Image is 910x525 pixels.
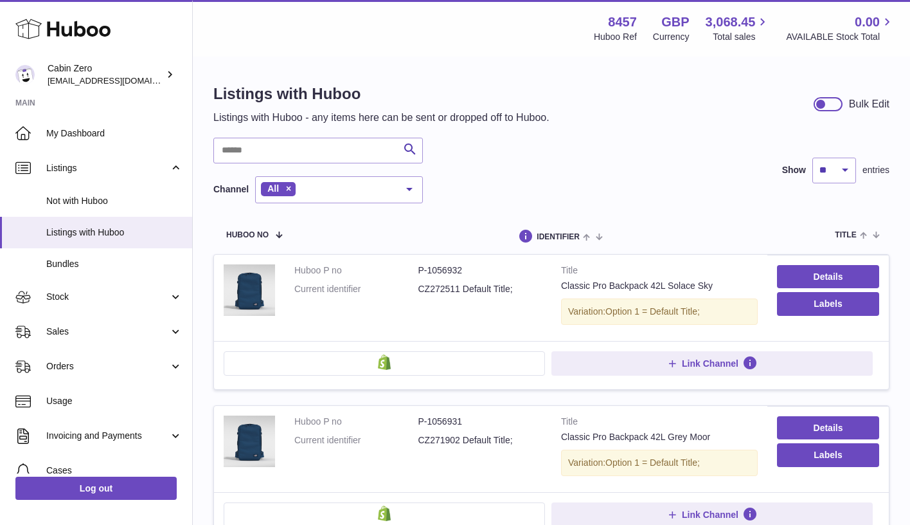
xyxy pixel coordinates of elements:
strong: Title [561,416,758,431]
label: Channel [213,183,249,196]
dt: Huboo P no [294,416,418,428]
span: Usage [46,395,183,407]
a: 0.00 AVAILABLE Stock Total [786,14,895,43]
a: 3,068.45 Total sales [706,14,771,43]
a: Log out [15,477,177,500]
dd: CZ271902 Default Title; [418,434,542,447]
button: Labels [777,292,879,315]
span: 0.00 [855,14,880,31]
span: Stock [46,291,169,303]
div: Variation: [561,450,758,476]
span: AVAILABLE Stock Total [786,31,895,43]
h1: Listings with Huboo [213,84,549,104]
span: Total sales [713,31,770,43]
div: Classic Pro Backpack 42L Solace Sky [561,280,758,292]
a: Details [777,265,879,288]
span: Link Channel [682,358,738,369]
button: Link Channel [551,351,873,376]
div: Huboo Ref [594,31,637,43]
span: Bundles [46,258,183,270]
img: shopify-small.png [378,355,391,370]
span: [EMAIL_ADDRESS][DOMAIN_NAME] [48,75,189,86]
span: Option 1 = Default Title; [605,457,700,468]
label: Show [782,164,806,176]
strong: 8457 [608,14,637,31]
strong: Title [561,264,758,280]
img: debbychu@cabinzero.com [15,65,35,84]
strong: GBP [661,14,689,31]
div: Variation: [561,299,758,325]
img: Classic Pro Backpack 42L Solace Sky [224,264,275,316]
span: identifier [537,233,580,241]
span: Listings with Huboo [46,226,183,239]
span: Invoicing and Payments [46,430,169,442]
a: Details [777,416,879,439]
span: Huboo no [226,231,269,239]
dt: Current identifier [294,434,418,447]
div: Bulk Edit [849,97,889,111]
span: Link Channel [682,509,738,520]
span: Orders [46,360,169,373]
dt: Current identifier [294,283,418,295]
img: Classic Pro Backpack 42L Grey Moor [224,416,275,467]
dt: Huboo P no [294,264,418,277]
span: title [835,231,856,239]
span: Not with Huboo [46,195,183,207]
dd: CZ272511 Default Title; [418,283,542,295]
div: Cabin Zero [48,62,163,87]
span: Sales [46,326,169,338]
span: Cases [46,465,183,477]
p: Listings with Huboo - any items here can be sent or dropped off to Huboo. [213,111,549,125]
span: 3,068.45 [706,14,756,31]
span: Option 1 = Default Title; [605,306,700,317]
span: entries [862,164,889,176]
button: Labels [777,443,879,466]
div: Classic Pro Backpack 42L Grey Moor [561,431,758,443]
span: My Dashboard [46,127,183,140]
span: Listings [46,162,169,174]
img: shopify-small.png [378,506,391,521]
dd: P-1056932 [418,264,542,277]
div: Currency [653,31,690,43]
span: All [267,183,279,194]
dd: P-1056931 [418,416,542,428]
